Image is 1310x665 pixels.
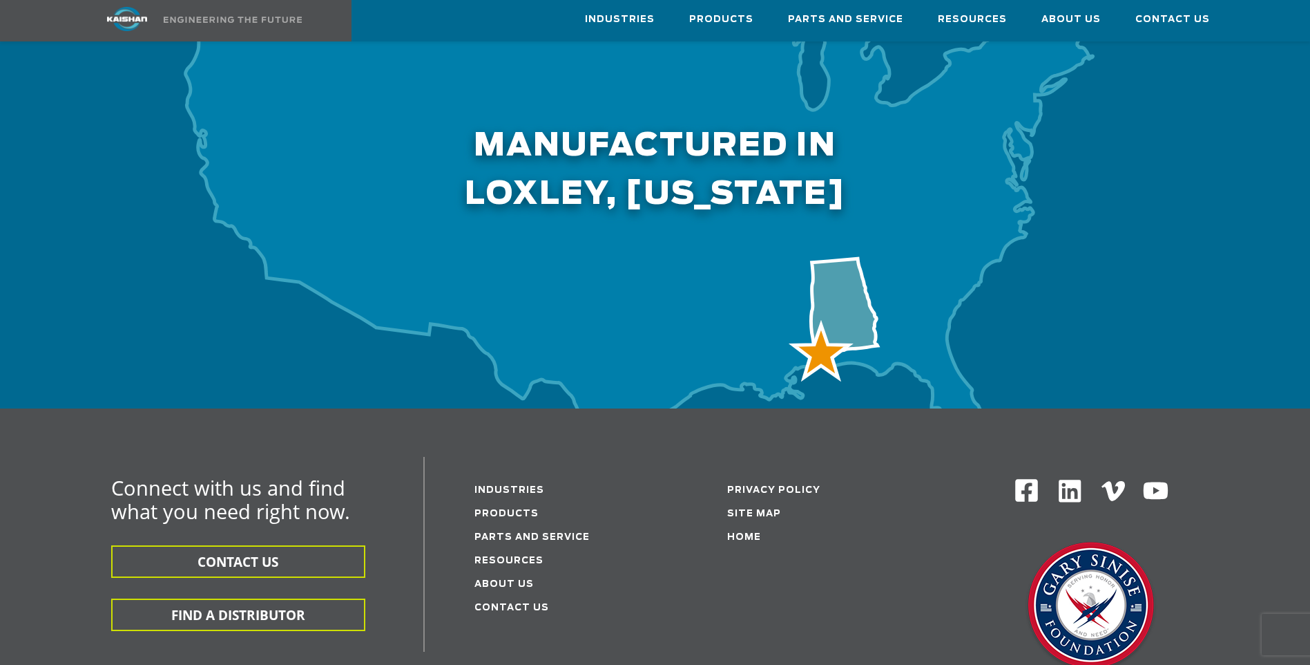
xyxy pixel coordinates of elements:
[1014,478,1039,503] img: Facebook
[474,580,534,589] a: About Us
[727,509,781,518] a: Site Map
[727,486,820,495] a: Privacy Policy
[938,12,1007,28] span: Resources
[727,533,761,542] a: Home
[585,12,655,28] span: Industries
[474,556,543,565] a: Resources
[788,1,903,38] a: Parts and Service
[1101,481,1125,501] img: Vimeo
[1041,12,1101,28] span: About Us
[689,1,753,38] a: Products
[1041,1,1101,38] a: About Us
[474,509,539,518] a: Products
[111,545,365,578] button: CONTACT US
[164,17,302,23] img: Engineering the future
[1135,1,1210,38] a: Contact Us
[689,12,753,28] span: Products
[1142,478,1169,505] img: Youtube
[111,474,350,525] span: Connect with us and find what you need right now.
[585,1,655,38] a: Industries
[474,486,544,495] a: Industries
[474,603,549,612] a: Contact Us
[1135,12,1210,28] span: Contact Us
[938,1,1007,38] a: Resources
[474,533,590,542] a: Parts and service
[75,7,179,31] img: kaishan logo
[111,599,365,631] button: FIND A DISTRIBUTOR
[788,12,903,28] span: Parts and Service
[1057,478,1083,505] img: Linkedin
